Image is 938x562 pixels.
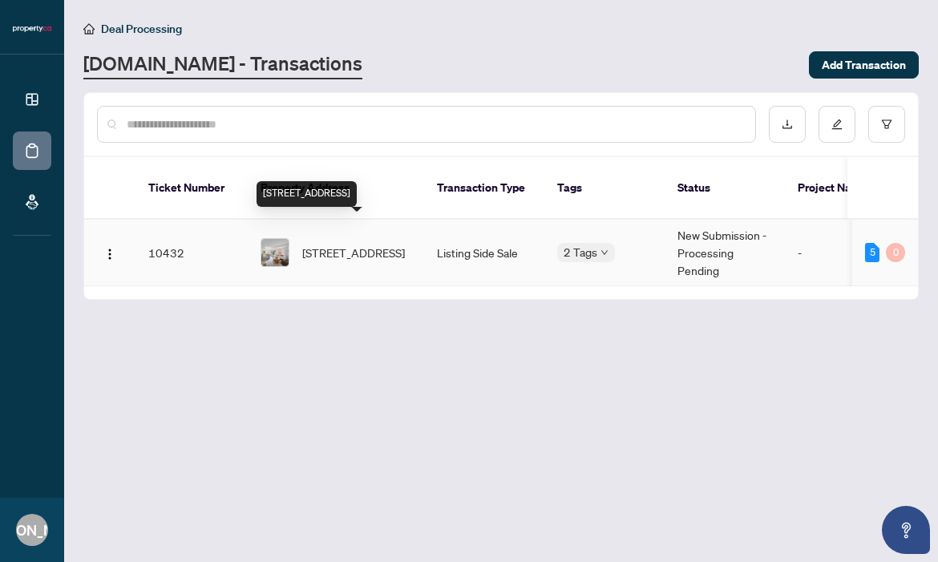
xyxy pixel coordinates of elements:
[831,119,843,130] span: edit
[97,240,123,265] button: Logo
[769,106,806,143] button: download
[665,157,785,220] th: Status
[809,51,919,79] button: Add Transaction
[544,157,665,220] th: Tags
[785,220,881,286] td: -
[819,106,855,143] button: edit
[103,248,116,261] img: Logo
[564,243,597,261] span: 2 Tags
[865,243,879,262] div: 5
[83,51,362,79] a: [DOMAIN_NAME] - Transactions
[83,23,95,34] span: home
[868,106,905,143] button: filter
[101,22,182,36] span: Deal Processing
[665,220,785,286] td: New Submission - Processing Pending
[257,181,357,207] div: [STREET_ADDRESS]
[886,243,905,262] div: 0
[600,249,608,257] span: down
[135,157,248,220] th: Ticket Number
[424,220,544,286] td: Listing Side Sale
[782,119,793,130] span: download
[881,119,892,130] span: filter
[135,220,248,286] td: 10432
[13,24,51,34] img: logo
[261,239,289,266] img: thumbnail-img
[822,52,906,78] span: Add Transaction
[302,244,405,261] span: [STREET_ADDRESS]
[248,157,424,220] th: Property Address
[882,506,930,554] button: Open asap
[785,157,881,220] th: Project Name
[424,157,544,220] th: Transaction Type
